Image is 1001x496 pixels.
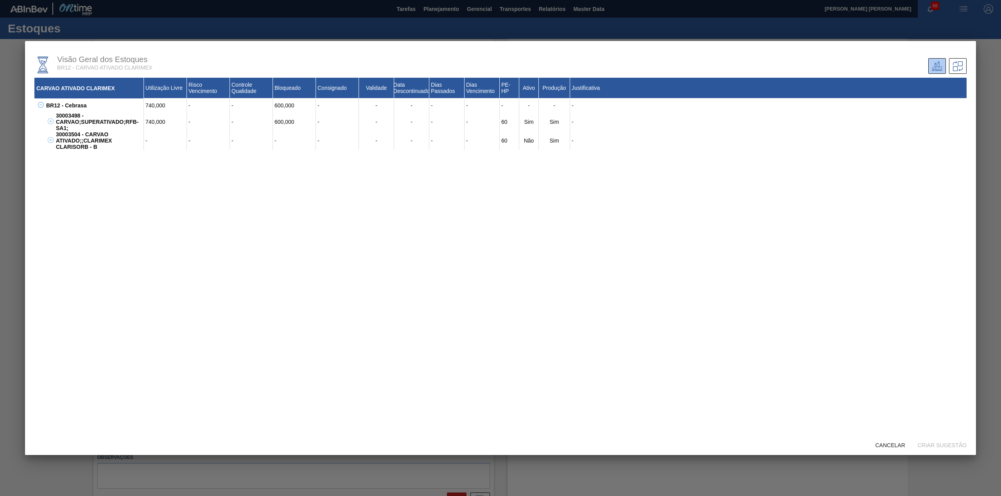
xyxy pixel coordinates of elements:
[187,78,230,98] div: Risco Vencimento
[359,98,394,112] div: -
[570,112,967,131] div: -
[539,131,570,150] div: Sim
[54,112,144,131] div: 30003498 - CARVAO;SUPERATIVADO;RFB-SA1;
[519,131,539,150] div: Não
[273,112,316,131] div: 600,000
[57,55,147,64] span: Visão Geral dos Estoques
[539,78,570,98] div: Produção
[273,78,316,98] div: Bloqueado
[273,131,316,150] div: -
[500,78,519,98] div: PE-HP
[144,98,187,112] div: 740,000
[316,112,359,131] div: -
[869,438,911,452] button: Cancelar
[187,112,230,131] div: -
[394,131,429,150] div: -
[869,442,911,448] span: Cancelar
[57,64,152,71] span: BR12 - CARVAO ATIVADO CLARIMEX
[949,58,967,74] div: Sugestões de Trasferência
[359,131,394,150] div: -
[429,98,465,112] div: -
[144,112,187,131] div: 740,000
[570,78,967,98] div: Justificativa
[911,438,973,452] button: Criar sugestão
[429,131,465,150] div: -
[500,112,519,131] div: 60
[359,78,394,98] div: Validade
[34,78,144,98] div: CARVAO ATIVADO CLARIMEX
[519,78,539,98] div: Ativo
[44,98,144,112] div: BR12 - Cebrasa
[465,112,500,131] div: -
[359,112,394,131] div: -
[144,131,187,150] div: -
[394,112,429,131] div: -
[187,98,230,112] div: -
[230,112,273,131] div: -
[465,131,500,150] div: -
[230,78,273,98] div: Controle Qualidade
[187,131,230,150] div: -
[500,131,519,150] div: 60
[316,98,359,112] div: -
[465,78,500,98] div: Dias Vencimento
[54,131,144,150] div: 30003504 - CARVAO ATIVADO;;CLARIMEX CLARISORB - B
[273,98,316,112] div: 600,000
[539,98,570,112] div: -
[539,112,570,131] div: Sim
[570,131,967,150] div: -
[429,78,465,98] div: Dias Passados
[316,78,359,98] div: Consignado
[465,98,500,112] div: -
[500,98,519,112] div: -
[144,78,187,98] div: Utilização Livre
[519,98,539,112] div: -
[230,98,273,112] div: -
[429,112,465,131] div: -
[519,112,539,131] div: Sim
[230,131,273,150] div: -
[394,78,429,98] div: Data Descontinuado
[316,131,359,150] div: -
[928,58,946,74] div: Unidade Atual/ Unidades
[394,98,429,112] div: -
[570,98,967,112] div: -
[911,442,973,448] span: Criar sugestão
